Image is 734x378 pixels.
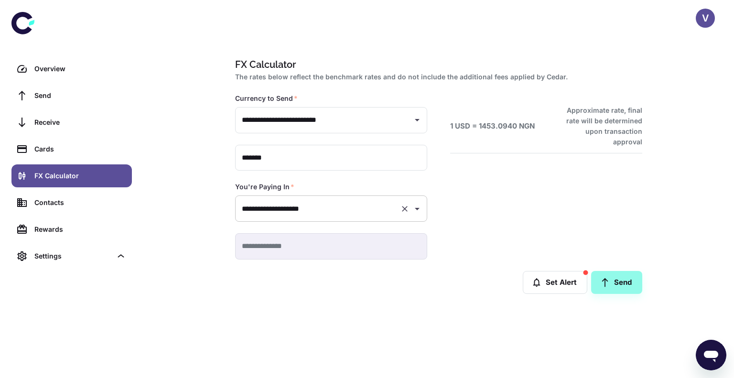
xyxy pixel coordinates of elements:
button: V [696,9,715,28]
label: Currency to Send [235,94,298,103]
a: Rewards [11,218,132,241]
div: Settings [11,245,132,268]
div: Receive [34,117,126,128]
div: Contacts [34,197,126,208]
div: Cards [34,144,126,154]
a: Cards [11,138,132,161]
a: Overview [11,57,132,80]
button: Clear [398,202,411,216]
a: Contacts [11,191,132,214]
a: Send [591,271,642,294]
a: Send [11,84,132,107]
div: Rewards [34,224,126,235]
a: Receive [11,111,132,134]
div: Send [34,90,126,101]
h6: Approximate rate, final rate will be determined upon transaction approval [556,105,642,147]
iframe: Button to launch messaging window [696,340,726,370]
label: You're Paying In [235,182,294,192]
h6: 1 USD = 1453.0940 NGN [450,121,535,132]
div: Overview [34,64,126,74]
div: FX Calculator [34,171,126,181]
h1: FX Calculator [235,57,638,72]
div: Settings [34,251,112,261]
a: FX Calculator [11,164,132,187]
button: Open [410,202,424,216]
button: Open [410,113,424,127]
button: Set Alert [523,271,587,294]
